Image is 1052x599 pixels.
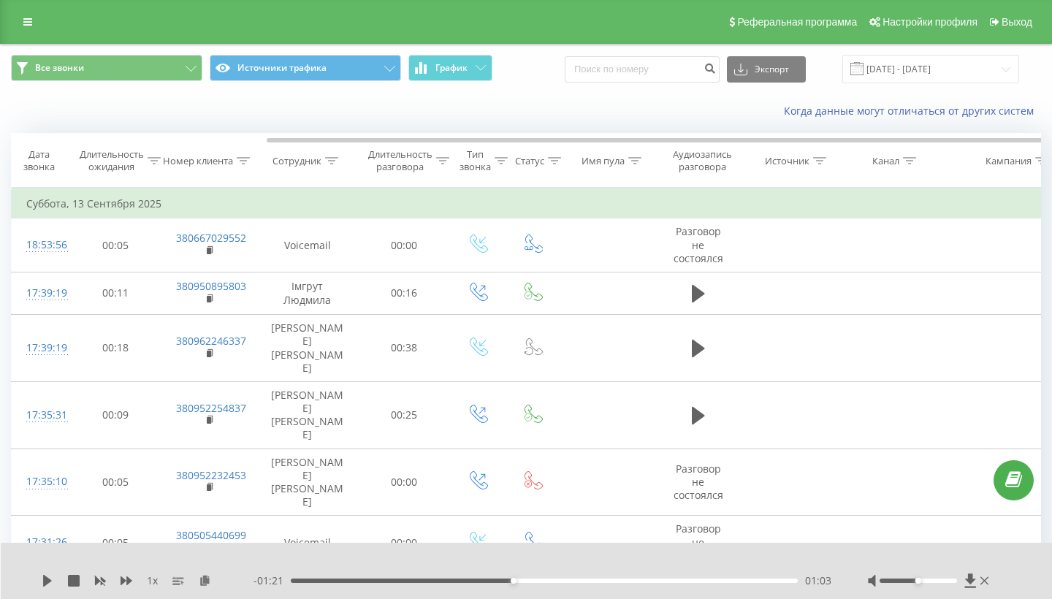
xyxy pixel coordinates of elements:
[176,468,246,482] a: 380952232453
[359,381,450,449] td: 00:25
[163,155,233,167] div: Номер клиента
[408,55,492,81] button: График
[915,578,921,584] div: Accessibility label
[256,272,359,314] td: Імгрут Людмила
[147,573,158,588] span: 1 x
[70,315,161,382] td: 00:18
[765,155,809,167] div: Источник
[176,334,246,348] a: 380962246337
[70,381,161,449] td: 00:09
[256,381,359,449] td: [PERSON_NAME] [PERSON_NAME]
[70,272,161,314] td: 00:11
[883,16,977,28] span: Настройки профиля
[26,279,56,308] div: 17:39:19
[1002,516,1037,552] iframe: Intercom live chat
[176,401,246,415] a: 380952254837
[359,218,450,272] td: 00:00
[359,516,450,570] td: 00:00
[70,516,161,570] td: 00:05
[1002,16,1032,28] span: Выход
[35,62,84,74] span: Все звонки
[256,449,359,516] td: [PERSON_NAME] [PERSON_NAME]
[359,272,450,314] td: 00:16
[359,315,450,382] td: 00:38
[674,522,723,562] span: Разговор не состоялся
[70,449,161,516] td: 00:05
[435,63,468,73] span: График
[511,578,517,584] div: Accessibility label
[805,573,831,588] span: 01:03
[176,231,246,245] a: 380667029552
[176,528,246,542] a: 380505440699
[176,279,246,293] a: 380950895803
[674,462,723,502] span: Разговор не состоялся
[515,155,544,167] div: Статус
[26,528,56,557] div: 17:31:26
[986,155,1032,167] div: Кампания
[256,218,359,272] td: Voicemail
[359,449,450,516] td: 00:00
[872,155,899,167] div: Канал
[272,155,321,167] div: Сотрудник
[11,55,202,81] button: Все звонки
[582,155,625,167] div: Имя пула
[254,573,291,588] span: - 01:21
[256,516,359,570] td: Voicemail
[256,315,359,382] td: [PERSON_NAME] [PERSON_NAME]
[667,148,738,173] div: Аудиозапись разговора
[26,231,56,259] div: 18:53:56
[210,55,401,81] button: Источники трафика
[70,218,161,272] td: 00:05
[12,148,66,173] div: Дата звонка
[784,104,1041,118] a: Когда данные могут отличаться от других систем
[460,148,491,173] div: Тип звонка
[737,16,857,28] span: Реферальная программа
[26,401,56,430] div: 17:35:31
[368,148,432,173] div: Длительность разговора
[26,334,56,362] div: 17:39:19
[727,56,806,83] button: Экспорт
[674,224,723,264] span: Разговор не состоялся
[565,56,720,83] input: Поиск по номеру
[80,148,144,173] div: Длительность ожидания
[26,468,56,496] div: 17:35:10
